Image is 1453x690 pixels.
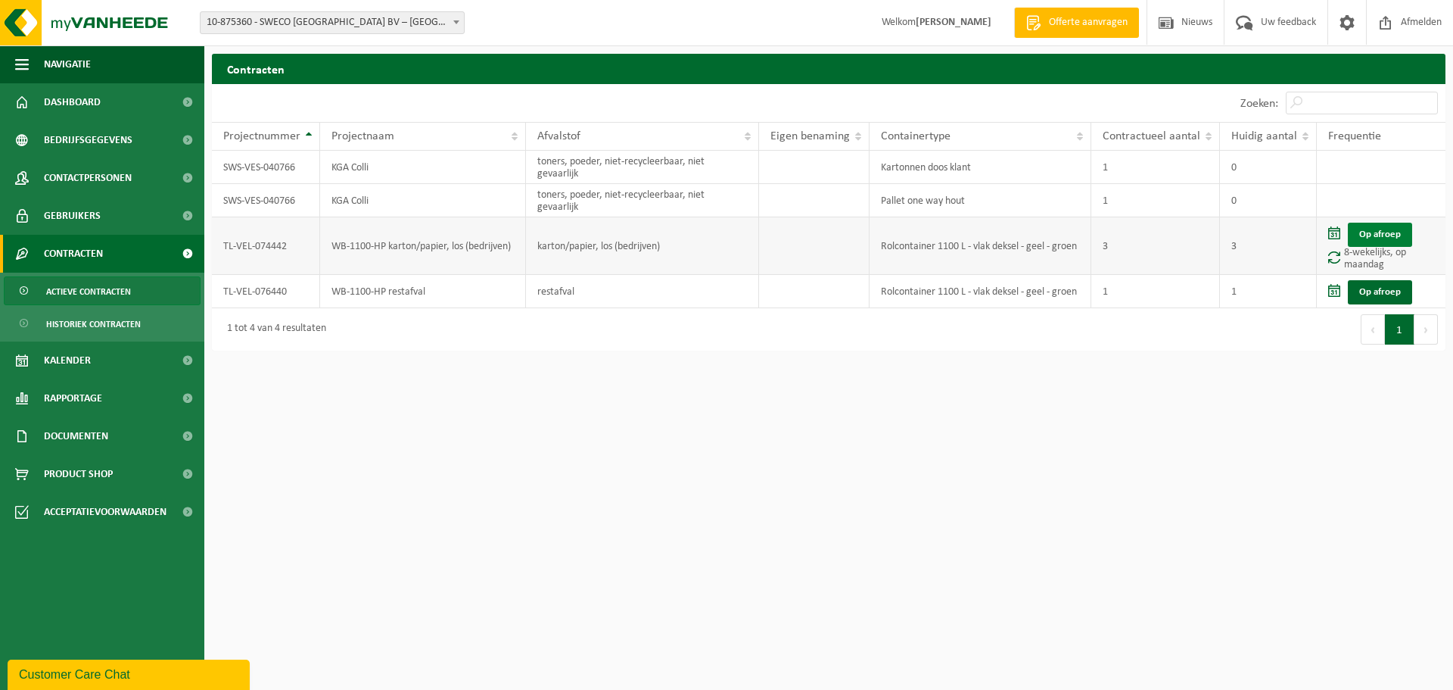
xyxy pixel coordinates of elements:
[1091,184,1220,217] td: 1
[1091,275,1220,308] td: 1
[1220,151,1317,184] td: 0
[212,151,320,184] td: SWS-VES-040766
[212,217,320,275] td: TL-VEL-074442
[1348,223,1412,247] a: Op afroep
[44,83,101,121] span: Dashboard
[320,275,526,308] td: WB-1100-HP restafval
[201,12,464,33] span: 10-875360 - SWECO BELGIUM BV – ROESELARE - ROESELARE
[526,217,759,275] td: karton/papier, los (bedrijven)
[1348,280,1412,304] a: Op afroep
[870,275,1091,308] td: Rolcontainer 1100 L - vlak deksel - geel - groen
[219,316,326,343] div: 1 tot 4 van 4 resultaten
[1091,151,1220,184] td: 1
[44,197,101,235] span: Gebruikers
[1414,314,1438,345] button: Next
[44,455,113,493] span: Product Shop
[870,217,1091,275] td: Rolcontainer 1100 L - vlak deksel - geel - groen
[537,130,580,142] span: Afvalstof
[44,342,91,379] span: Kalender
[1220,217,1317,275] td: 3
[44,235,103,273] span: Contracten
[1328,130,1381,142] span: Frequentie
[1103,130,1200,142] span: Contractueel aantal
[1231,130,1297,142] span: Huidig aantal
[212,275,320,308] td: TL-VEL-076440
[526,184,759,217] td: toners, poeder, niet-recycleerbaar, niet gevaarlijk
[46,310,141,339] span: Historiek contracten
[200,11,465,34] span: 10-875360 - SWECO BELGIUM BV – ROESELARE - ROESELARE
[212,54,1445,83] h2: Contracten
[1045,15,1131,30] span: Offerte aanvragen
[331,130,394,142] span: Projectnaam
[1240,98,1278,110] label: Zoeken:
[1317,217,1445,275] td: 8-wekelijks, op maandag
[8,657,253,690] iframe: chat widget
[770,130,850,142] span: Eigen benaming
[526,275,759,308] td: restafval
[1361,314,1385,345] button: Previous
[44,417,108,455] span: Documenten
[320,217,526,275] td: WB-1100-HP karton/papier, los (bedrijven)
[44,159,132,197] span: Contactpersonen
[44,121,132,159] span: Bedrijfsgegevens
[320,184,526,217] td: KGA Colli
[1220,184,1317,217] td: 0
[44,379,102,417] span: Rapportage
[320,151,526,184] td: KGA Colli
[223,130,300,142] span: Projectnummer
[46,277,131,306] span: Actieve contracten
[870,151,1091,184] td: Kartonnen doos klant
[1385,314,1414,345] button: 1
[916,17,991,28] strong: [PERSON_NAME]
[4,309,201,338] a: Historiek contracten
[44,493,166,531] span: Acceptatievoorwaarden
[212,184,320,217] td: SWS-VES-040766
[4,276,201,305] a: Actieve contracten
[44,45,91,83] span: Navigatie
[870,184,1091,217] td: Pallet one way hout
[1220,275,1317,308] td: 1
[881,130,951,142] span: Containertype
[1014,8,1139,38] a: Offerte aanvragen
[1091,217,1220,275] td: 3
[526,151,759,184] td: toners, poeder, niet-recycleerbaar, niet gevaarlijk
